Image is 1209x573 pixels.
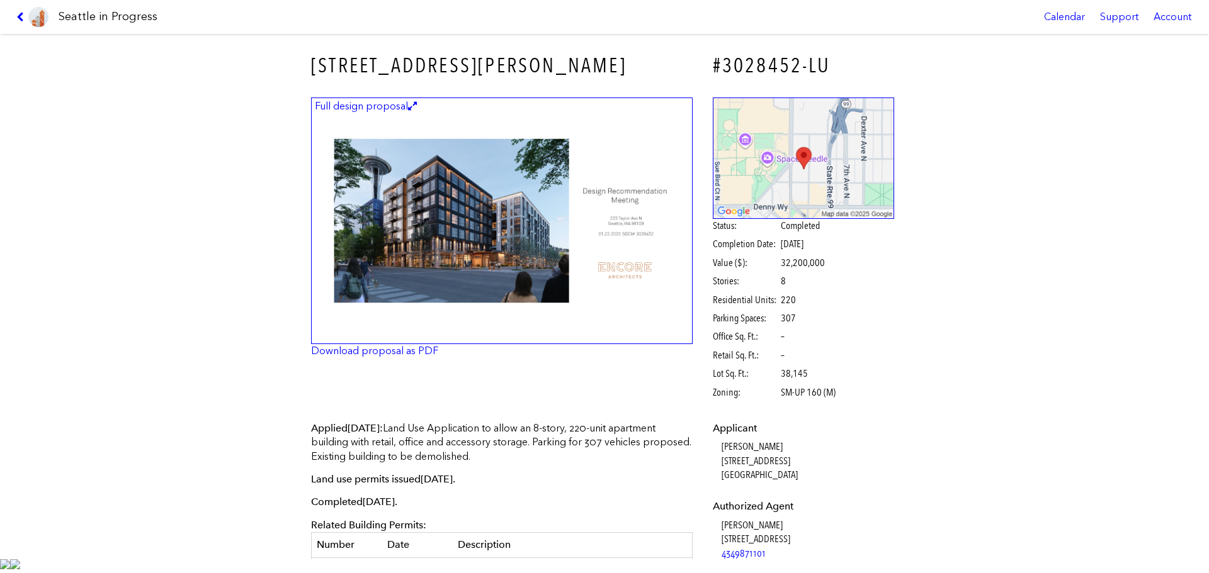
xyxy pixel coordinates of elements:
[781,348,785,362] span: –
[311,421,693,464] p: Land Use Application to allow an 8-story, 220-unit apartment building with retail, office and acc...
[313,99,419,113] figcaption: Full design proposal
[713,499,895,513] dt: Authorized Agent
[722,547,766,559] a: 4349871101
[382,533,453,557] th: Date
[311,422,383,434] span: Applied :
[722,440,895,482] dd: [PERSON_NAME] [STREET_ADDRESS] [GEOGRAPHIC_DATA]
[311,345,438,357] a: Download proposal as PDF
[713,330,779,343] span: Office Sq. Ft.:
[713,348,779,362] span: Retail Sq. Ft.:
[348,422,380,434] span: [DATE]
[421,473,453,485] span: [DATE]
[311,519,426,531] span: Related Building Permits:
[713,367,779,381] span: Lot Sq. Ft.:
[312,533,382,557] th: Number
[781,256,825,270] span: 32,200,000
[713,293,779,307] span: Residential Units:
[781,367,808,381] span: 38,145
[59,9,157,25] h1: Seattle in Progress
[713,386,779,399] span: Zoning:
[311,472,693,486] p: Land use permits issued .
[781,293,796,307] span: 220
[713,97,895,219] img: staticmap
[453,533,693,557] th: Description
[311,97,693,345] img: 1.jpg
[781,238,803,250] span: [DATE]
[713,237,779,251] span: Completion Date:
[713,52,895,80] h4: #3028452-LU
[713,311,779,325] span: Parking Spaces:
[311,495,693,509] p: Completed .
[28,7,48,27] img: favicon-96x96.png
[781,274,786,288] span: 8
[713,421,895,435] dt: Applicant
[713,219,779,233] span: Status:
[781,386,836,399] span: SM-UP 160 (M)
[311,97,693,345] a: Full design proposal
[363,496,395,508] span: [DATE]
[713,274,779,288] span: Stories:
[311,52,693,80] h3: [STREET_ADDRESS][PERSON_NAME]
[781,330,785,343] span: –
[781,311,796,325] span: 307
[713,256,779,270] span: Value ($):
[781,219,820,233] span: Completed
